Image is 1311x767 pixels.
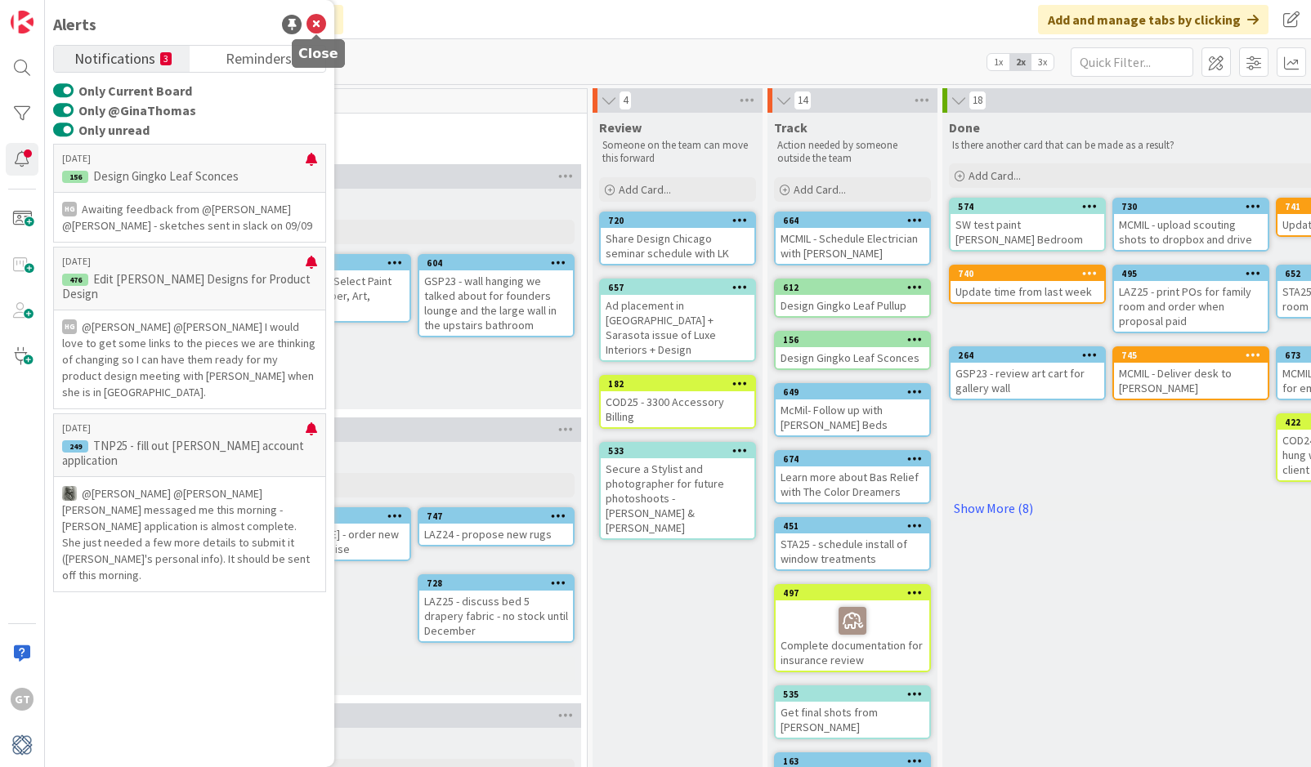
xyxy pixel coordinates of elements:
span: 3x [1031,54,1054,70]
button: Only Current Board [53,82,74,99]
div: 674Learn more about Bas Relief with The Color Dreamers [776,452,929,502]
span: 14 [794,91,812,110]
a: [DATE]156Design Gingko Leaf SconcesHGAwaiting feedback from @[PERSON_NAME] @[PERSON_NAME] - sketc... [53,144,326,243]
p: [DATE] [62,256,306,267]
div: 264 [958,350,1104,361]
small: 3 [160,52,172,65]
p: Action needed by someone outside the team [777,139,928,166]
div: 740Update time from last week [951,266,1104,302]
div: Add and manage tabs by clicking [1038,5,1268,34]
p: @[PERSON_NAME]﻿ ﻿@[PERSON_NAME]﻿ [PERSON_NAME] messaged me this morning - [PERSON_NAME] applicati... [62,485,317,583]
div: 264 [951,348,1104,363]
img: Visit kanbanzone.com [11,11,34,33]
div: 495 [1121,268,1268,279]
div: 664 [776,213,929,228]
div: GSP23 - wall hanging we talked about for founders lounge and the large wall in the upstairs bathroom [419,270,573,336]
div: 497Complete documentation for insurance review [776,586,929,671]
div: McMil- Follow up with [PERSON_NAME] Beds [776,399,929,435]
div: 664 [783,215,929,226]
div: 612 [783,282,929,293]
div: 657Ad placement in [GEOGRAPHIC_DATA] + Sarasota issue of Luxe Interiors + Design [601,280,754,360]
div: 574 [951,199,1104,214]
a: [DATE]249TNP25 - fill out [PERSON_NAME] account applicationPA@[PERSON_NAME] @[PERSON_NAME] [PERSO... [53,413,326,592]
div: 740 [951,266,1104,281]
div: 574 [958,201,1104,212]
span: 2x [1009,54,1031,70]
div: Design Gingko Leaf Sconces [776,347,929,368]
div: 604 [419,256,573,270]
div: 612Design Gingko Leaf Pullup [776,280,929,316]
div: 745 [1121,350,1268,361]
div: MCMIL - upload scouting shots to dropbox and drive [1114,214,1268,250]
div: 730 [1114,199,1268,214]
div: Design Gingko Leaf Pullup [776,295,929,316]
div: 612 [776,280,929,295]
p: Edit [PERSON_NAME] Designs for Product Design [62,272,317,301]
p: [DATE] [62,153,306,164]
div: MCMIL - Deliver desk to [PERSON_NAME] [1114,363,1268,399]
p: [DATE] [62,422,306,434]
input: Quick Filter... [1071,47,1193,77]
img: PA [62,486,77,501]
div: 747 [419,509,573,524]
div: LAZ24 - propose new rugs [419,524,573,545]
div: 163 [783,756,929,767]
div: 728 [419,576,573,591]
div: STA25 - schedule install of window treatments [776,533,929,569]
span: Done [949,119,980,136]
span: Add Card... [619,182,671,197]
a: [DATE]476Edit [PERSON_NAME] Designs for Product DesignHG@[PERSON_NAME] @[PERSON_NAME] I would lov... [53,247,326,409]
div: 604GSP23 - wall hanging we talked about for founders lounge and the large wall in the upstairs ba... [419,256,573,336]
div: LAZ25 - discuss bed 5 drapery fabric - no stock until December [419,591,573,641]
div: 182COD25 - 3300 Accessory Billing [601,377,754,427]
div: LAZ25 - print POs for family room and order when proposal paid [1114,281,1268,332]
div: Ad placement in [GEOGRAPHIC_DATA] + Sarasota issue of Luxe Interiors + Design [601,295,754,360]
div: 720 [608,215,754,226]
div: 720 [601,213,754,228]
div: 442 [263,257,409,269]
h5: Close [298,46,338,61]
div: 535 [776,687,929,702]
div: 533Secure a Stylist and photographer for future photoshoots - [PERSON_NAME] & [PERSON_NAME] [601,444,754,538]
div: 657 [608,282,754,293]
div: 674 [783,453,929,465]
div: 156 [62,171,88,183]
div: 574SW test paint [PERSON_NAME] Bedroom [951,199,1104,250]
p: Someone on the team can move this forward [602,139,753,166]
div: 495 [1114,266,1268,281]
p: Awaiting feedback from ﻿@[PERSON_NAME]﻿ ﻿@[PERSON_NAME]﻿ - sketches sent in slack on 09/09 [62,201,317,234]
div: Learn more about Bas Relief with The Color Dreamers [776,466,929,502]
p: @[PERSON_NAME]﻿ ﻿@[PERSON_NAME]﻿ I would love to get some links to the pieces we are thinking of ... [62,319,317,400]
div: Complete documentation for insurance review [776,600,929,671]
div: 533 [601,444,754,458]
div: Get final shots from [PERSON_NAME] [776,702,929,738]
div: HG [62,319,77,334]
div: 657 [601,280,754,295]
div: 745 [1114,348,1268,363]
div: 451STA25 - schedule install of window treatments [776,519,929,569]
span: Add Card... [969,168,1021,183]
div: Secure a Stylist and photographer for future photoshoots - [PERSON_NAME] & [PERSON_NAME] [601,458,754,538]
div: Update time from last week [951,281,1104,302]
span: 4 [619,91,632,110]
div: Share Design Chicago seminar schedule with LK [601,228,754,264]
label: Only @GinaThomas [53,100,196,120]
p: TNP25 - fill out [PERSON_NAME] account application [62,439,317,468]
div: 740 [958,268,1104,279]
div: 728LAZ25 - discuss bed 5 drapery fabric - no stock until December [419,576,573,641]
div: 156 [776,332,929,347]
div: 182 [608,378,754,390]
div: 747 [427,511,573,522]
div: 182 [601,377,754,391]
div: HG [62,202,77,216]
div: 264GSP23 - review art cart for gallery wall [951,348,1104,399]
span: Review [599,119,642,136]
div: 649McMil- Follow up with [PERSON_NAME] Beds [776,385,929,435]
label: Only Current Board [53,81,192,100]
div: 730MCMIL - upload scouting shots to dropbox and drive [1114,199,1268,250]
div: 649 [776,385,929,399]
span: Track [774,119,808,136]
div: GSP23 - review art cart for gallery wall [951,363,1104,399]
div: 728 [427,577,573,589]
button: Only unread [53,122,74,138]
